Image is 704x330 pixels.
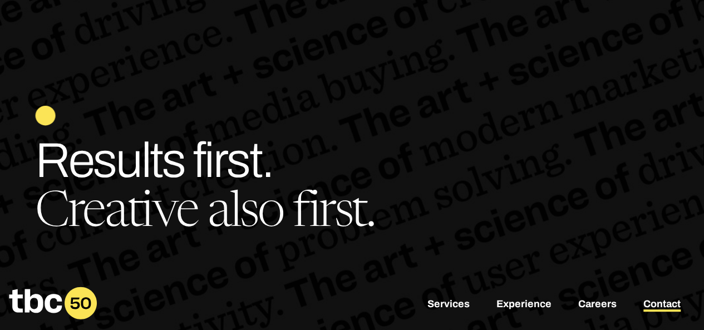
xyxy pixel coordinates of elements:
a: Services [427,298,470,312]
a: Contact [643,298,681,312]
span: Creative also first. [35,190,374,239]
a: Home [9,312,97,323]
span: Results first. [35,134,272,187]
a: Experience [496,298,552,312]
a: Careers [578,298,617,312]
